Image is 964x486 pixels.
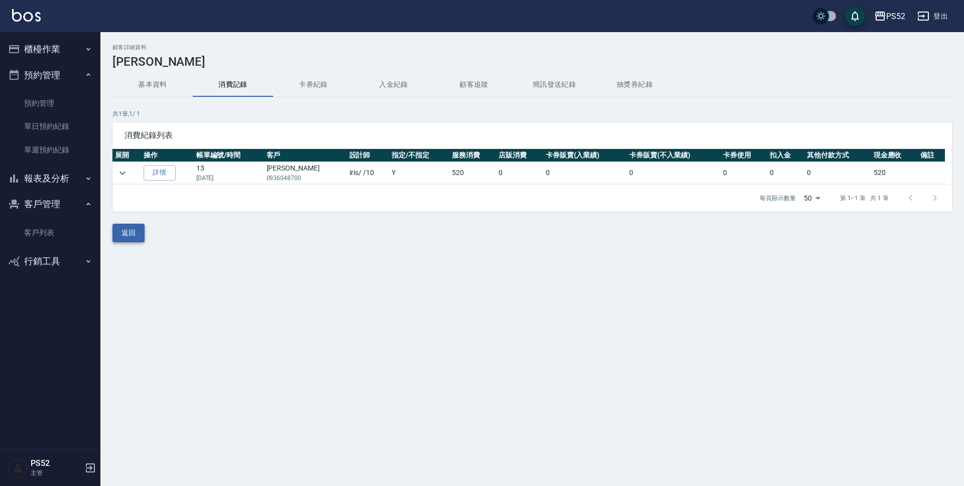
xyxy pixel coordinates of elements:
[196,174,262,183] p: [DATE]
[31,458,82,468] h5: PS52
[125,130,940,140] span: 消費紀錄列表
[193,73,273,97] button: 消費記錄
[389,162,449,184] td: Y
[389,149,449,162] th: 指定/不指定
[353,73,434,97] button: 入金紀錄
[845,6,865,26] button: save
[871,162,918,184] td: 520
[347,162,389,184] td: Iris / /10
[496,162,543,184] td: 0
[112,224,145,242] button: 返回
[434,73,514,97] button: 顧客追蹤
[720,162,767,184] td: 0
[264,149,347,162] th: 客戶
[8,458,28,478] img: Person
[4,92,96,115] a: 預約管理
[449,162,496,184] td: 520
[4,166,96,192] button: 報表及分析
[112,73,193,97] button: 基本資料
[496,149,543,162] th: 店販消費
[4,191,96,217] button: 客戶管理
[31,468,82,477] p: 主管
[627,149,720,162] th: 卡券販賣(不入業績)
[449,149,496,162] th: 服務消費
[804,149,871,162] th: 其他付款方式
[194,149,264,162] th: 帳單編號/時間
[594,73,675,97] button: 抽獎券紀錄
[4,221,96,244] a: 客戶列表
[913,7,952,26] button: 登出
[840,194,889,203] p: 第 1–1 筆 共 1 筆
[767,162,804,184] td: 0
[264,162,347,184] td: [PERSON_NAME]
[347,149,389,162] th: 設計師
[871,149,918,162] th: 現金應收
[112,109,952,118] p: 共 1 筆, 1 / 1
[627,162,720,184] td: 0
[720,149,767,162] th: 卡券使用
[273,73,353,97] button: 卡券紀錄
[267,174,344,183] p: 0936048700
[4,36,96,62] button: 櫃檯作業
[514,73,594,97] button: 簡訊發送紀錄
[4,62,96,88] button: 預約管理
[112,44,952,51] h2: 顧客詳細資料
[4,138,96,161] a: 單週預約紀錄
[767,149,804,162] th: 扣入金
[144,165,176,181] a: 詳情
[112,55,952,69] h3: [PERSON_NAME]
[12,9,41,22] img: Logo
[543,162,627,184] td: 0
[194,162,264,184] td: 13
[543,149,627,162] th: 卡券販賣(入業績)
[918,149,945,162] th: 備註
[870,6,909,27] button: PS52
[886,10,905,23] div: PS52
[115,166,130,181] button: expand row
[804,162,871,184] td: 0
[141,149,194,162] th: 操作
[112,149,141,162] th: 展開
[760,194,796,203] p: 每頁顯示數量
[800,185,824,212] div: 50
[4,115,96,138] a: 單日預約紀錄
[4,248,96,274] button: 行銷工具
